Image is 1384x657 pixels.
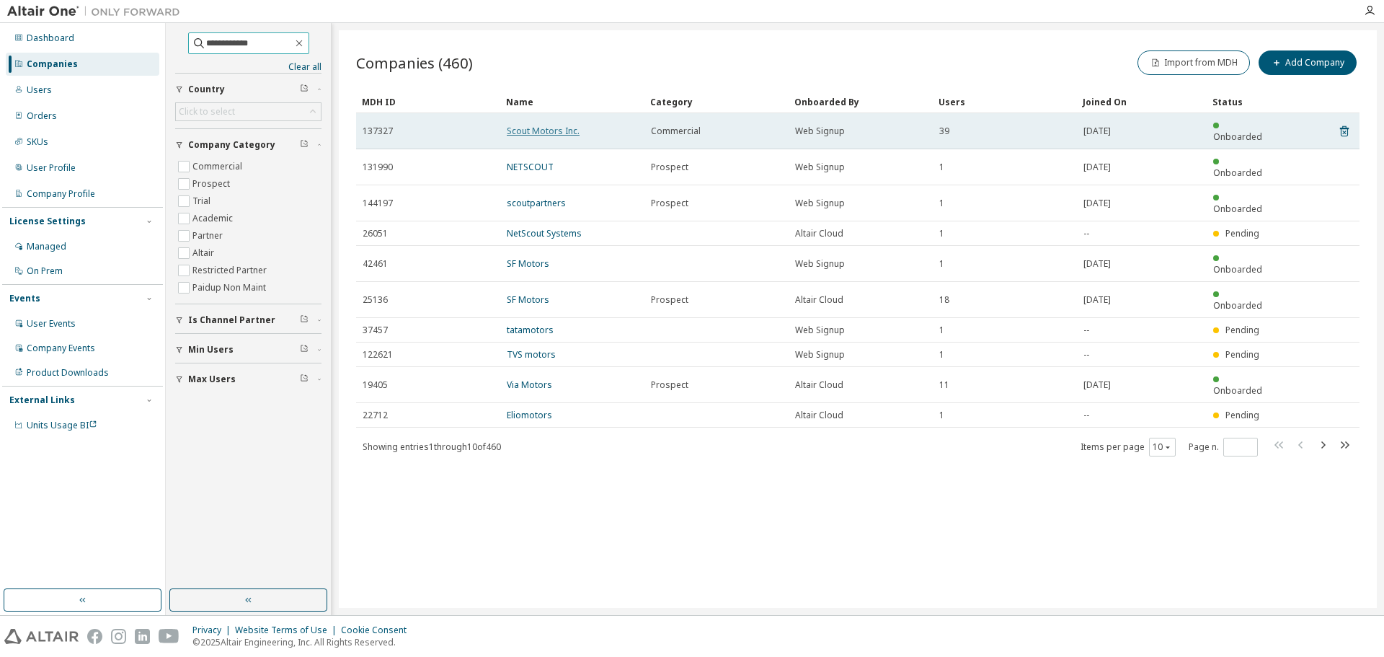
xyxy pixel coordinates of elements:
[1212,90,1273,113] div: Status
[1225,324,1259,336] span: Pending
[111,629,126,644] img: instagram.svg
[175,74,321,105] button: Country
[1081,438,1176,457] span: Items per page
[175,129,321,161] button: Company Category
[1083,228,1089,239] span: --
[188,314,275,326] span: Is Channel Partner
[507,227,582,239] a: NetScout Systems
[1083,410,1089,421] span: --
[9,394,75,406] div: External Links
[363,162,393,173] span: 131990
[192,158,245,175] label: Commercial
[300,84,309,95] span: Clear filter
[192,262,270,279] label: Restricted Partner
[507,409,552,421] a: Eliomotors
[651,198,688,209] span: Prospect
[192,636,415,648] p: © 2025 Altair Engineering, Inc. All Rights Reserved.
[1213,167,1262,179] span: Onboarded
[192,625,235,636] div: Privacy
[939,325,944,336] span: 1
[507,161,554,173] a: NETSCOUT
[507,125,580,137] a: Scout Motors Inc.
[507,379,552,391] a: Via Motors
[9,293,40,304] div: Events
[363,198,393,209] span: 144197
[795,379,843,391] span: Altair Cloud
[795,125,845,137] span: Web Signup
[27,84,52,96] div: Users
[1153,441,1172,453] button: 10
[192,279,269,296] label: Paidup Non Maint
[939,258,944,270] span: 1
[4,629,79,644] img: altair_logo.svg
[1213,263,1262,275] span: Onboarded
[1225,227,1259,239] span: Pending
[300,374,309,385] span: Clear filter
[795,410,843,421] span: Altair Cloud
[1083,198,1111,209] span: [DATE]
[27,188,95,200] div: Company Profile
[27,318,76,330] div: User Events
[1083,325,1089,336] span: --
[175,334,321,366] button: Min Users
[363,349,393,361] span: 122621
[363,258,388,270] span: 42461
[159,629,179,644] img: youtube.svg
[1083,90,1201,113] div: Joined On
[1083,349,1089,361] span: --
[300,344,309,356] span: Clear filter
[939,410,944,421] span: 1
[87,629,102,644] img: facebook.svg
[135,629,150,644] img: linkedin.svg
[507,348,556,361] a: TVS motors
[27,110,57,122] div: Orders
[362,90,494,113] div: MDH ID
[1083,125,1111,137] span: [DATE]
[939,379,949,391] span: 11
[175,61,321,73] a: Clear all
[179,106,235,118] div: Click to select
[188,344,234,356] span: Min Users
[192,227,226,244] label: Partner
[507,294,549,306] a: SF Motors
[192,210,236,227] label: Academic
[1083,162,1111,173] span: [DATE]
[27,419,97,431] span: Units Usage BI
[1225,409,1259,421] span: Pending
[939,349,944,361] span: 1
[795,325,845,336] span: Web Signup
[939,198,944,209] span: 1
[363,410,388,421] span: 22712
[363,441,501,453] span: Showing entries 1 through 10 of 460
[1225,348,1259,361] span: Pending
[651,162,688,173] span: Prospect
[235,625,341,636] div: Website Terms of Use
[192,244,217,262] label: Altair
[27,32,74,44] div: Dashboard
[1189,438,1258,457] span: Page n.
[363,125,393,137] span: 137327
[300,314,309,326] span: Clear filter
[9,216,86,227] div: License Settings
[939,294,949,306] span: 18
[341,625,415,636] div: Cookie Consent
[795,228,843,239] span: Altair Cloud
[1083,379,1111,391] span: [DATE]
[1259,50,1357,75] button: Add Company
[939,125,949,137] span: 39
[795,162,845,173] span: Web Signup
[506,90,639,113] div: Name
[27,136,48,148] div: SKUs
[650,90,783,113] div: Category
[1083,294,1111,306] span: [DATE]
[939,162,944,173] span: 1
[300,139,309,151] span: Clear filter
[363,325,388,336] span: 37457
[7,4,187,19] img: Altair One
[1213,131,1262,143] span: Onboarded
[356,53,473,73] span: Companies (460)
[795,349,845,361] span: Web Signup
[175,363,321,395] button: Max Users
[363,294,388,306] span: 25136
[192,193,213,210] label: Trial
